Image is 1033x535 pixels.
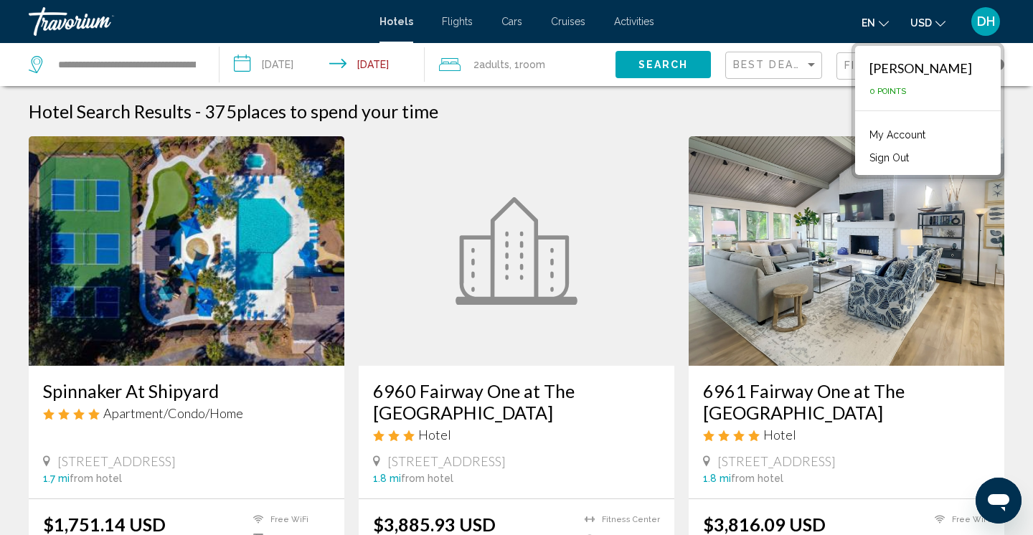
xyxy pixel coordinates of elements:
a: Hotel image [359,136,674,366]
button: Travelers: 2 adults, 0 children [425,43,615,86]
ins: $1,751.14 USD [43,513,166,535]
a: Activities [614,16,654,27]
button: Search [615,51,711,77]
a: Travorium [29,7,365,36]
span: USD [910,17,932,29]
span: en [862,17,875,29]
div: [PERSON_NAME] [869,60,972,76]
iframe: Button to launch messaging window [976,478,1022,524]
a: Cars [501,16,522,27]
button: Change language [862,12,889,33]
span: Hotel [763,427,796,442]
span: 1.8 mi [703,473,731,484]
span: 1.8 mi [373,473,401,484]
span: Adults [479,59,509,70]
span: Hotel [418,427,451,442]
ins: $3,816.09 USD [703,513,826,535]
ins: $3,885.93 USD [373,513,496,535]
span: 1.7 mi [43,473,70,484]
span: DH [977,14,995,29]
span: places to spend your time [237,100,438,122]
div: 3 star Hotel [373,427,660,442]
a: 6961 Fairway One at The [GEOGRAPHIC_DATA] [703,380,990,423]
span: - [195,100,201,122]
span: Room [519,59,545,70]
a: My Account [862,126,933,144]
button: Filter [836,52,933,81]
span: , 1 [509,55,545,75]
span: 0 Points [869,87,906,96]
span: from hotel [70,473,122,484]
h2: 375 [204,100,438,122]
span: Search [638,60,689,71]
span: Best Deals [733,59,808,70]
button: Sign Out [862,148,916,167]
h1: Hotel Search Results [29,100,192,122]
img: Hotel image [29,136,344,366]
span: [STREET_ADDRESS] [387,453,506,469]
img: Hotel image [456,197,577,305]
mat-select: Sort by [733,60,818,72]
a: Cruises [551,16,585,27]
a: Hotels [379,16,413,27]
a: Flights [442,16,473,27]
span: from hotel [401,473,453,484]
button: User Menu [967,6,1004,37]
span: 2 [473,55,509,75]
span: [STREET_ADDRESS] [717,453,836,469]
button: Check-in date: Sep 2, 2025 Check-out date: Sep 7, 2025 [220,43,425,86]
li: Free WiFi [246,513,330,526]
li: Free WiFi [928,513,990,526]
div: 4 star Apartment [43,405,330,421]
span: Apartment/Condo/Home [103,405,243,421]
div: 4 star Hotel [703,427,990,442]
span: Filter [844,60,885,71]
img: Hotel image [689,136,1004,366]
span: from hotel [731,473,783,484]
a: 6960 Fairway One at The [GEOGRAPHIC_DATA] [373,380,660,423]
button: Change currency [910,12,945,33]
a: Spinnaker At Shipyard [43,380,330,402]
span: [STREET_ADDRESS] [57,453,176,469]
li: Fitness Center [577,513,660,526]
